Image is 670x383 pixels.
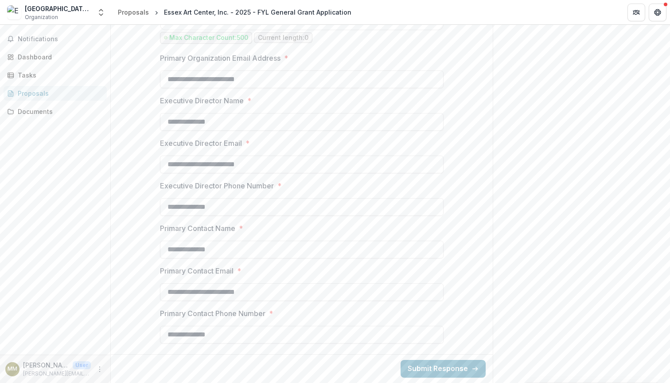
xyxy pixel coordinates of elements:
div: Monica Manoski [8,366,17,372]
button: Open entity switcher [95,4,107,21]
div: Documents [18,107,100,116]
p: [PERSON_NAME] [23,360,69,370]
p: Max Character Count: 500 [169,34,248,42]
a: Proposals [114,6,152,19]
a: Proposals [4,86,107,101]
div: Dashboard [18,52,100,62]
button: Partners [627,4,645,21]
p: Current length: 0 [258,34,308,42]
p: Executive Director Name [160,95,244,106]
button: Notifications [4,32,107,46]
a: Dashboard [4,50,107,64]
p: Primary Organization Email Address [160,53,280,63]
p: [PERSON_NAME][EMAIL_ADDRESS][DOMAIN_NAME] [23,370,91,378]
div: Proposals [118,8,149,17]
img: Essex Art Center, Inc. [7,5,21,20]
div: [GEOGRAPHIC_DATA], Inc. [25,4,91,13]
nav: breadcrumb [114,6,355,19]
div: Proposals [18,89,100,98]
button: Submit Response [401,360,486,378]
div: Essex Art Center, Inc. - 2025 - FYL General Grant Application [164,8,351,17]
span: Notifications [18,35,103,43]
button: Get Help [649,4,666,21]
div: Tasks [18,70,100,80]
p: Executive Director Email [160,138,242,149]
a: Tasks [4,68,107,82]
p: User [73,361,91,369]
p: Executive Director Phone Number [160,180,274,191]
button: More [94,364,105,375]
span: Organization [25,13,58,21]
a: Documents [4,104,107,119]
p: Primary Contact Phone Number [160,308,265,319]
p: Primary Contact Email [160,266,234,276]
p: Primary Contact Name [160,223,235,234]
